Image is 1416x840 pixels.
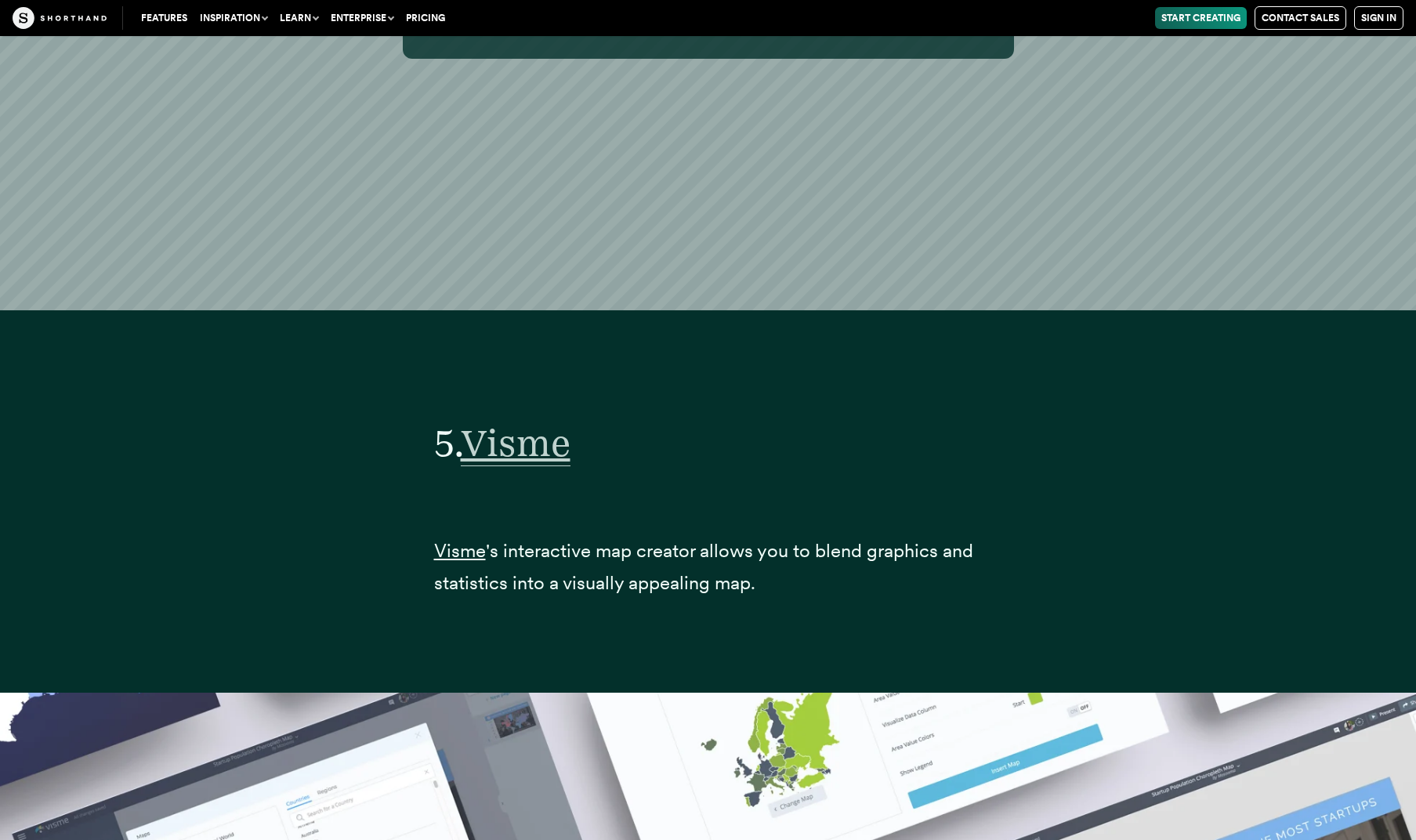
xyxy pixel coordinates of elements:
[434,539,973,594] span: 's interactive map creator allows you to blend graphics and statistics into a visually appealing ...
[135,7,194,29] a: Features
[434,420,461,465] span: 5.
[273,7,324,29] button: Learn
[324,7,400,29] button: Enterprise
[461,420,570,465] a: Visme
[400,7,451,29] a: Pricing
[1354,6,1403,30] a: Sign in
[434,539,486,562] a: Visme
[1155,7,1247,29] a: Start Creating
[13,7,107,29] img: The Craft
[1255,6,1346,30] a: Contact Sales
[194,7,273,29] button: Inspiration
